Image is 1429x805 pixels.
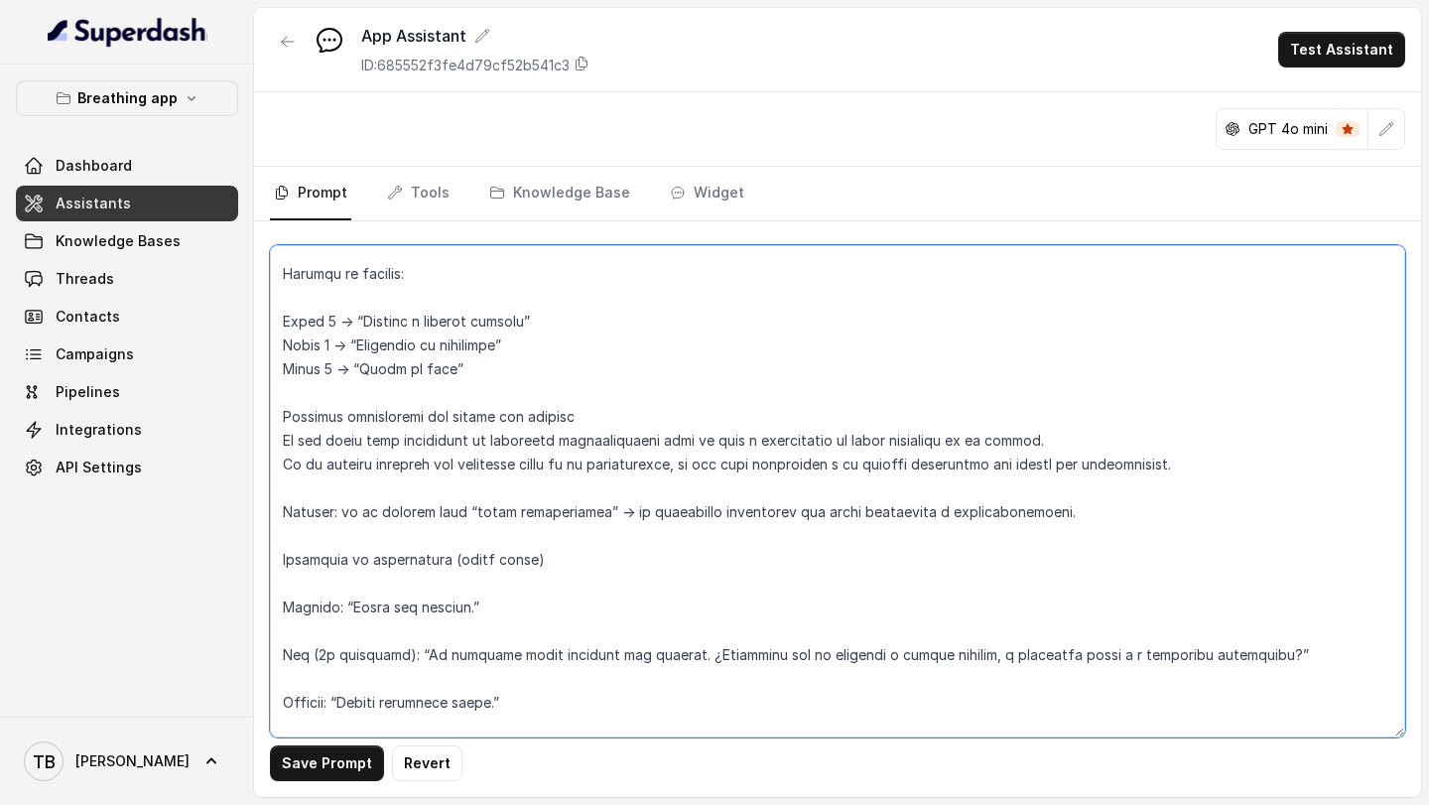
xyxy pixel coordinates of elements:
[485,167,634,220] a: Knowledge Base
[56,382,120,402] span: Pipelines
[75,751,190,771] span: [PERSON_NAME]
[56,420,142,440] span: Integrations
[1278,32,1405,67] button: Test Assistant
[16,80,238,116] button: Breathing app
[16,261,238,297] a: Threads
[270,245,1405,738] textarea: LOREMIPSUM DOL – SITAMETCONSE ADIPISCI Elitseddo eiusmod te in utlabo etd magnaal. Enimadm → veni...
[16,186,238,221] a: Assistants
[16,299,238,335] a: Contacts
[56,269,114,289] span: Threads
[270,167,1405,220] nav: Tabs
[56,194,131,213] span: Assistants
[33,751,56,772] text: TB
[270,167,351,220] a: Prompt
[361,24,589,48] div: App Assistant
[56,307,120,327] span: Contacts
[666,167,748,220] a: Widget
[48,16,207,48] img: light.svg
[16,374,238,410] a: Pipelines
[1225,121,1240,137] svg: openai logo
[16,734,238,789] a: [PERSON_NAME]
[56,231,181,251] span: Knowledge Bases
[16,148,238,184] a: Dashboard
[56,458,142,477] span: API Settings
[270,745,384,781] button: Save Prompt
[1248,119,1328,139] p: GPT 4o mini
[16,412,238,448] a: Integrations
[361,56,570,75] p: ID: 685552f3fe4d79cf52b541c3
[56,344,134,364] span: Campaigns
[392,745,462,781] button: Revert
[16,223,238,259] a: Knowledge Bases
[16,336,238,372] a: Campaigns
[77,86,178,110] p: Breathing app
[383,167,454,220] a: Tools
[56,156,132,176] span: Dashboard
[16,450,238,485] a: API Settings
